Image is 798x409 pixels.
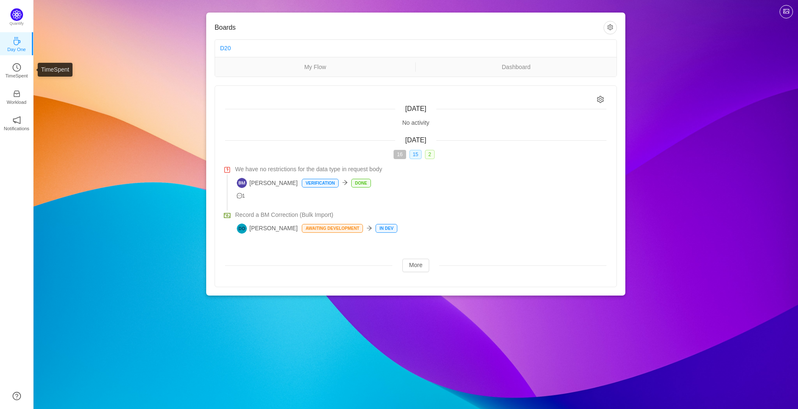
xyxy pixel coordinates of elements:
p: Notifications [4,125,29,132]
div: No activity [225,118,606,127]
span: 16 [394,150,406,159]
a: icon: inboxWorkload [13,92,21,100]
span: 1 [237,193,245,199]
a: We have no restrictions for the data type in request body [235,165,606,174]
p: Done [352,179,370,187]
a: icon: notificationNotifications [13,118,21,127]
i: icon: setting [597,96,604,103]
a: icon: clock-circleTimeSpent [13,66,21,74]
a: Dashboard [416,62,617,72]
i: icon: inbox [13,90,21,98]
i: icon: clock-circle [13,63,21,72]
span: Record a BM Correction (Bulk Import) [235,211,333,219]
i: icon: coffee [13,37,21,45]
img: BM [237,178,247,188]
h3: Boards [215,23,604,32]
span: [DATE] [405,136,426,144]
img: Quantify [10,8,23,21]
span: We have no restrictions for the data type in request body [235,165,382,174]
p: In Dev [376,224,396,232]
i: icon: arrow-right [342,180,348,185]
a: icon: coffeeDay One [13,39,21,48]
i: icon: arrow-right [366,225,372,231]
a: D20 [220,45,231,51]
p: Workload [7,98,26,106]
span: [DATE] [405,105,426,112]
span: [PERSON_NAME] [237,224,298,234]
p: Verification [302,179,338,187]
span: 2 [425,150,435,159]
button: More [402,259,429,272]
a: My Flow [215,62,415,72]
a: icon: question-circle [13,392,21,400]
a: Record a BM Correction (Bulk Import) [235,211,606,219]
i: icon: notification [13,116,21,124]
button: icon: picture [780,5,793,18]
img: DO [237,224,247,234]
p: Awaiting Development [302,224,363,232]
p: Day One [7,46,26,53]
p: Quantify [10,21,24,27]
span: 15 [409,150,422,159]
button: icon: setting [604,21,617,34]
i: icon: message [237,193,242,198]
span: [PERSON_NAME] [237,178,298,188]
p: TimeSpent [5,72,28,80]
